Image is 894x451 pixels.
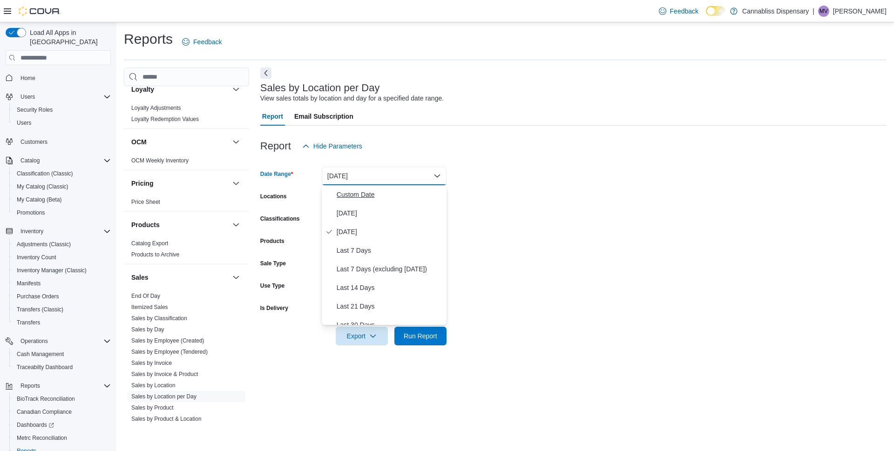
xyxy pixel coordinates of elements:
button: Next [260,67,271,79]
span: OCM Weekly Inventory [131,157,189,164]
a: Manifests [13,278,44,289]
button: Inventory [2,225,115,238]
span: Users [17,119,31,127]
div: Sales [124,290,249,451]
span: Dashboards [13,419,111,431]
span: Metrc Reconciliation [13,432,111,444]
span: Hide Parameters [313,141,362,151]
div: View sales totals by location and day for a specified date range. [260,94,444,103]
a: Sales by Invoice & Product [131,371,198,377]
span: Operations [20,337,48,345]
h3: Sales by Location per Day [260,82,380,94]
span: Cash Management [17,350,64,358]
span: Customers [17,136,111,148]
button: Products [131,220,229,229]
button: Traceabilty Dashboard [9,361,115,374]
span: Price Sheet [131,198,160,206]
button: Purchase Orders [9,290,115,303]
button: Home [2,71,115,84]
a: Inventory Count [13,252,60,263]
span: Catalog [20,157,40,164]
label: Date Range [260,170,293,178]
span: My Catalog (Beta) [17,196,62,203]
span: Classification (Classic) [13,168,111,179]
a: Dashboards [13,419,58,431]
span: Export [341,327,382,345]
div: Pricing [124,196,249,211]
button: BioTrack Reconciliation [9,392,115,405]
span: Traceabilty Dashboard [17,363,73,371]
p: | [813,6,814,17]
span: Last 30 Days [337,319,443,330]
h3: Loyalty [131,85,154,94]
span: Feedback [193,37,222,47]
a: Metrc Reconciliation [13,432,71,444]
span: Sales by Employee (Tendered) [131,348,208,356]
h3: Sales [131,273,149,282]
span: Sales by Day [131,326,164,333]
button: Transfers (Classic) [9,303,115,316]
h3: OCM [131,137,147,147]
a: Promotions [13,207,49,218]
span: Inventory [20,228,43,235]
label: Locations [260,193,287,200]
span: My Catalog (Classic) [13,181,111,192]
button: Canadian Compliance [9,405,115,418]
button: Run Report [394,327,447,345]
span: End Of Day [131,292,160,300]
a: Canadian Compliance [13,406,75,417]
span: Users [17,91,111,102]
span: Sales by Product [131,404,174,411]
span: Products to Archive [131,251,179,258]
button: My Catalog (Beta) [9,193,115,206]
a: Loyalty Adjustments [131,105,181,111]
span: Inventory Manager (Classic) [13,265,111,276]
a: Feedback [178,33,225,51]
span: Users [20,93,35,101]
a: Cash Management [13,349,68,360]
span: Canadian Compliance [17,408,72,416]
a: Traceabilty Dashboard [13,362,76,373]
span: [DATE] [337,226,443,237]
button: Pricing [131,179,229,188]
button: Operations [2,335,115,348]
a: Customers [17,136,51,148]
a: Sales by Employee (Tendered) [131,349,208,355]
button: Manifests [9,277,115,290]
span: Classification (Classic) [17,170,73,177]
button: Adjustments (Classic) [9,238,115,251]
div: OCM [124,155,249,170]
span: Dashboards [17,421,54,429]
span: Run Report [404,331,437,341]
a: Adjustments (Classic) [13,239,74,250]
button: OCM [230,136,242,148]
span: [DATE] [337,208,443,219]
p: Cannabliss Dispensary [742,6,809,17]
button: Sales [230,272,242,283]
span: Traceabilty Dashboard [13,362,111,373]
a: Sales by Classification [131,315,187,322]
label: Is Delivery [260,304,288,312]
button: Pricing [230,178,242,189]
span: Operations [17,336,111,347]
span: Last 7 Days (excluding [DATE]) [337,263,443,275]
span: Last 21 Days [337,301,443,312]
a: BioTrack Reconciliation [13,393,79,404]
button: Inventory Manager (Classic) [9,264,115,277]
button: Catalog [17,155,43,166]
span: Users [13,117,111,128]
span: Metrc Reconciliation [17,434,67,442]
button: Inventory [17,226,47,237]
span: Last 14 Days [337,282,443,293]
span: Loyalty Adjustments [131,104,181,112]
a: Sales by Location [131,382,176,389]
span: Sales by Product & Location [131,415,202,423]
span: Catalog Export [131,240,168,247]
button: Reports [17,380,44,391]
button: Hide Parameters [298,137,366,155]
span: Sales by Location per Day [131,393,196,400]
span: Catalog [17,155,111,166]
label: Sale Type [260,260,286,267]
